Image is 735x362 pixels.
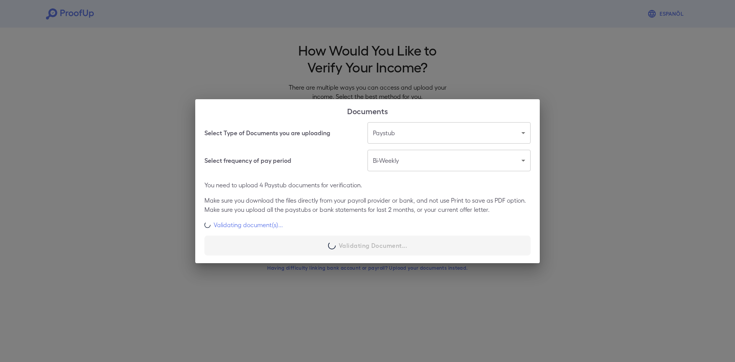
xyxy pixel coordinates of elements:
p: Validating document(s)... [214,220,283,229]
div: Paystub [367,122,531,144]
h2: Documents [195,99,540,122]
p: You need to upload 4 Paystub documents for verification. [204,180,531,190]
h6: Select Type of Documents you are uploading [204,128,330,138]
p: Make sure you download the files directly from your payroll provider or bank, and not use Print t... [204,196,531,214]
div: Bi-Weekly [367,150,531,171]
h6: Select frequency of pay period [204,156,291,165]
